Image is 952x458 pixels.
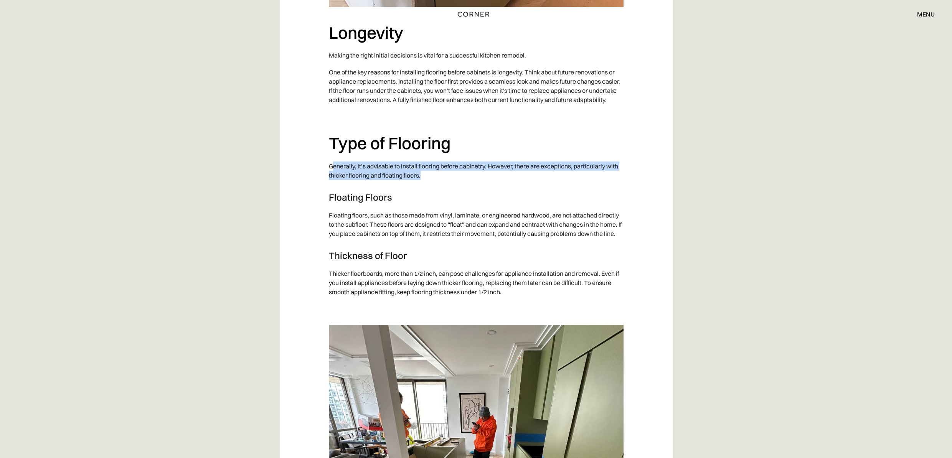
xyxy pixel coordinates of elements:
p: Floating floors, such as those made from vinyl, laminate, or engineered hardwood, are not attache... [329,207,624,242]
h3: Thickness of Floor [329,250,624,261]
h2: Longevity [329,22,624,43]
p: Thicker floorboards, more than 1/2 inch, can pose challenges for appliance installation and remov... [329,265,624,300]
h3: Floating Floors [329,191,624,203]
p: Generally, it’s advisable to install flooring before cabinetry. However, there are exceptions, pa... [329,158,624,184]
div: menu [909,8,935,21]
p: One of the key reasons for installing flooring before cabinets is longevity. Think about future r... [329,64,624,108]
h2: Type of Flooring [329,133,624,154]
a: home [442,9,510,19]
p: ‍ [329,108,624,125]
div: menu [917,11,935,17]
p: Making the right initial decisions is vital for a successful kitchen remodel. [329,47,624,64]
p: ‍ [329,300,624,317]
